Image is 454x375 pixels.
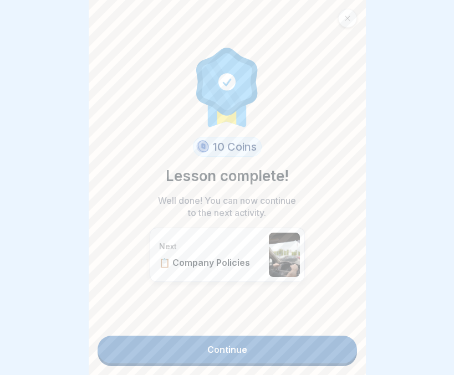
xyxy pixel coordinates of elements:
img: completion.svg [190,45,264,128]
p: Well done! You can now continue to the next activity. [155,194,299,219]
img: coin.svg [195,138,211,155]
p: Next [159,242,263,251]
div: 10 Coins [193,137,262,157]
p: Lesson complete! [166,166,289,187]
p: 📋 Company Policies [159,257,263,268]
a: Continue [98,336,357,363]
